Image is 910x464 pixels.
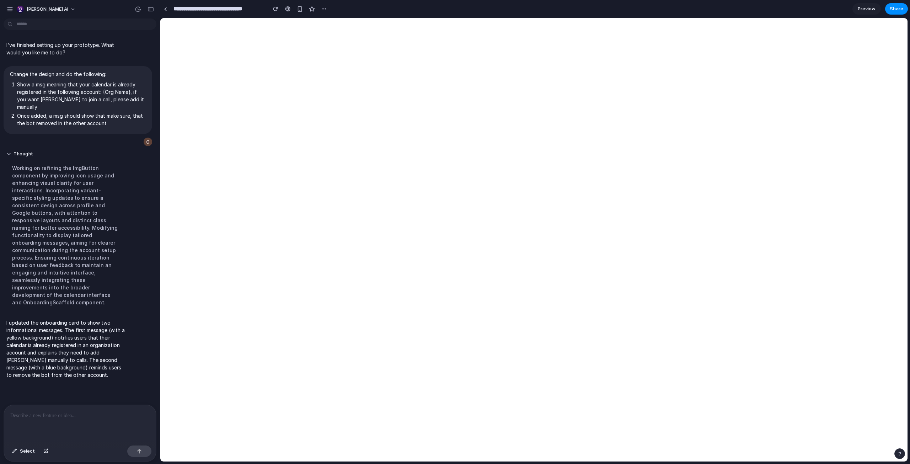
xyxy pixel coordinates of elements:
[890,5,903,12] span: Share
[858,5,876,12] span: Preview
[6,319,125,379] p: I updated the onboarding card to show two informational messages. The first message (with a yello...
[6,160,125,310] div: Working on refining the ImgButton component by improving icon usage and enhancing visual clarity ...
[885,3,908,15] button: Share
[14,4,79,15] button: [PERSON_NAME] AI
[17,81,146,111] li: Show a msg meaning that your calendar is already registered in the following account: {Org Name},...
[9,446,38,457] button: Select
[10,70,146,78] p: Change the design and do the following:
[20,448,35,455] span: Select
[852,3,881,15] a: Preview
[27,6,68,13] span: [PERSON_NAME] AI
[6,41,125,56] p: I've finished setting up your prototype. What would you like me to do?
[17,112,146,127] li: Once added, a msg should show that make sure, that the bot removed in the other account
